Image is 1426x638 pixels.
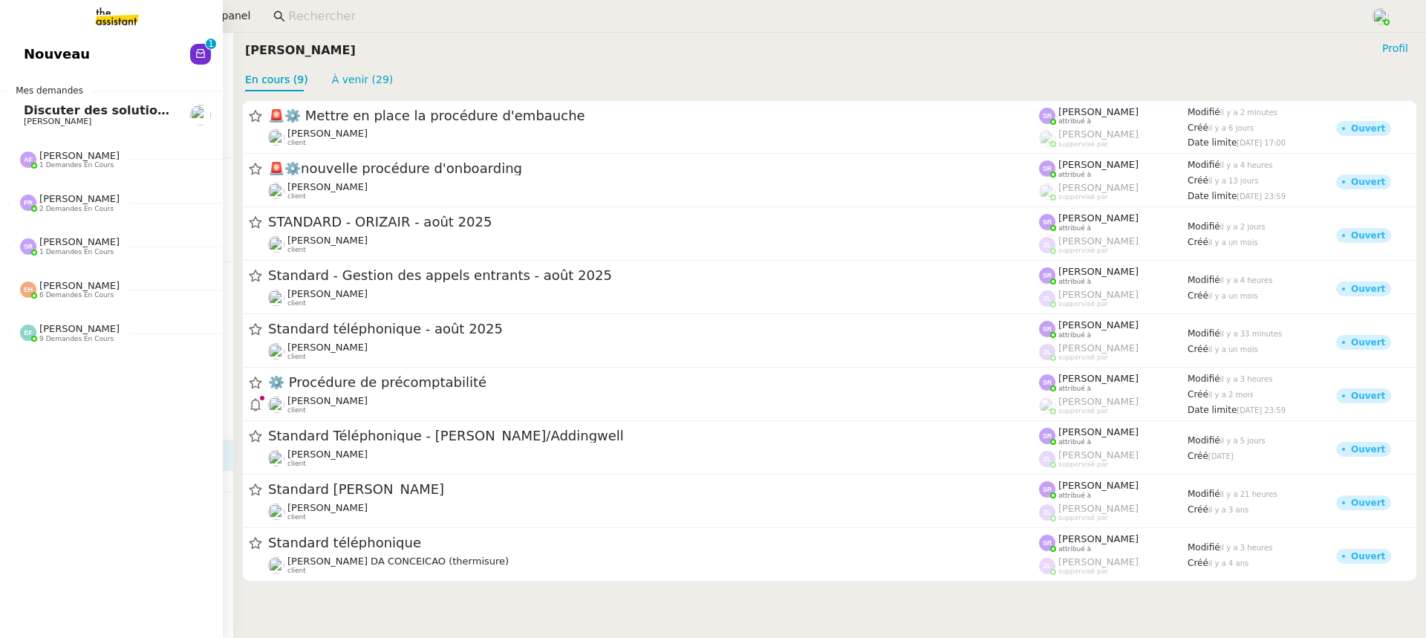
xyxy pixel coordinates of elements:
app-user-detailed-label: client [268,502,1039,521]
div: Ouvert [1351,231,1385,240]
span: il y a 2 minutes [1220,108,1277,117]
app-user-label: suppervisé par [1039,342,1188,362]
app-user-detailed-label: client [268,128,1039,147]
span: Modifié [1188,435,1220,446]
app-user-label: suppervisé par [1039,396,1188,415]
span: 1 demandes en cours [39,248,114,256]
span: il y a 3 heures [1220,544,1273,552]
span: ⚙️ Procédure de précomptabilité [268,377,1039,390]
span: [PERSON_NAME] [1058,106,1139,117]
app-user-label: suppervisé par [1039,128,1188,148]
span: il y a 5 jours [1220,437,1266,445]
div: Ouvert [1351,284,1385,293]
img: users%2FRcIDm4Xn1TPHYwgLThSv8RQYtaM2%2Favatar%2F95761f7a-40c3-4bb5-878d-fe785e6f95b2 [268,343,284,359]
img: users%2FfjlNmCTkLiVoA3HQjY3GA5JXGxb2%2Favatar%2Fstarofservice_97480retdsc0392.png [268,504,284,520]
span: ⚙️ Mettre en place la procédure d'embauche [268,109,1039,123]
span: Date limite [1188,405,1237,415]
span: suppervisé par [1058,354,1108,362]
span: attribué à [1058,331,1091,339]
img: svg [20,325,36,341]
app-user-detailed-label: client [268,181,1039,201]
span: [PERSON_NAME] [287,449,368,460]
span: il y a 33 minutes [1220,330,1283,338]
span: Standard Téléphonique - [PERSON_NAME]/Addingwell [268,430,1039,443]
app-user-label: attribué à [1039,159,1188,178]
span: [PERSON_NAME] [24,117,91,126]
span: il y a un mois [1208,238,1258,247]
span: [PERSON_NAME] [1058,449,1139,460]
app-user-detailed-label: client [268,395,1039,414]
span: Nouveau [24,43,90,65]
app-user-label: suppervisé par [1039,289,1188,308]
a: En cours (9) [245,74,308,85]
span: ⚙️nouvelle procédure d'onboarding [268,163,1039,176]
span: [PERSON_NAME] [287,235,368,246]
img: users%2FoFdbodQ3TgNoWt9kP3GXAs5oaCq1%2Favatar%2Fprofile-pic.png [1039,183,1055,200]
span: suppervisé par [1058,567,1108,576]
span: Créé [1188,123,1208,133]
span: [PERSON_NAME] [1058,182,1139,193]
span: Créé [1188,237,1208,247]
span: suppervisé par [1058,407,1108,415]
button: Profil [1376,40,1414,56]
img: svg [1039,108,1055,124]
img: users%2FW4OQjB9BRtYK2an7yusO0WsYLsD3%2Favatar%2F28027066-518b-424c-8476-65f2e549ac29 [268,290,284,306]
span: [DATE] 23:59 [1237,406,1286,414]
img: svg [1039,344,1055,360]
span: Modifié [1188,489,1220,499]
app-user-label: attribué à [1039,106,1188,126]
div: Ouvert [1351,178,1385,186]
app-user-label: attribué à [1039,426,1188,446]
span: il y a 13 jours [1208,177,1259,185]
span: Modifié [1188,275,1220,285]
app-user-label: suppervisé par [1039,556,1188,576]
span: Modifié [1188,221,1220,232]
span: client [287,567,306,576]
span: client [287,354,306,362]
span: [PERSON_NAME] [39,193,120,204]
img: users%2FW4OQjB9BRtYK2an7yusO0WsYLsD3%2Favatar%2F28027066-518b-424c-8476-65f2e549ac29 [268,183,284,199]
span: Créé [1188,290,1208,301]
img: svg [1039,322,1055,338]
span: 6 demandes en cours [39,291,114,299]
span: suppervisé par [1058,247,1108,255]
span: Date limite [1188,138,1237,149]
span: Mes demandes [7,83,92,98]
app-user-detailed-label: client [268,449,1039,468]
span: client [287,514,306,522]
span: Modifié [1188,160,1220,171]
img: svg [20,238,36,255]
div: Ouvert [1351,338,1385,347]
app-user-label: attribué à [1039,266,1188,285]
span: Modifié [1188,107,1220,117]
img: users%2FrssbVgR8pSYriYNmUDKzQX9syo02%2Favatar%2Fb215b948-7ecd-4adc-935c-e0e4aeaee93e [268,450,284,466]
span: Discuter des solutions de paiement [24,103,261,117]
span: Modifié [1188,328,1220,339]
span: attribué à [1058,438,1091,446]
span: [PERSON_NAME] [1058,503,1139,514]
nz-page-header-title: [PERSON_NAME] [245,40,356,61]
span: client [287,140,306,148]
span: il y a 4 heures [1220,162,1273,170]
app-user-label: attribué à [1039,533,1188,553]
app-user-detailed-label: client [268,556,1039,575]
span: [PERSON_NAME] [287,342,368,353]
span: [PERSON_NAME] [1058,342,1139,354]
span: il y a 3 ans [1208,506,1248,514]
span: Profil [1382,41,1408,56]
span: suppervisé par [1058,300,1108,308]
span: [PERSON_NAME] [1058,289,1139,300]
span: il y a 4 ans [1208,559,1248,567]
img: users%2FhitvUqURzfdVsA8TDJwjiRfjLnH2%2Favatar%2Flogo-thermisure.png [268,557,284,573]
span: [PERSON_NAME] [287,128,368,139]
span: [PERSON_NAME] [1058,212,1139,224]
img: svg [20,152,36,168]
span: [PERSON_NAME] [287,395,368,406]
app-user-detailed-label: client [268,288,1039,307]
img: svg [1039,482,1055,498]
span: [DATE] 23:59 [1237,192,1286,201]
div: Ouvert [1351,498,1385,507]
app-user-detailed-label: client [268,342,1039,361]
span: client [287,193,306,201]
app-user-label: suppervisé par [1039,235,1188,255]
